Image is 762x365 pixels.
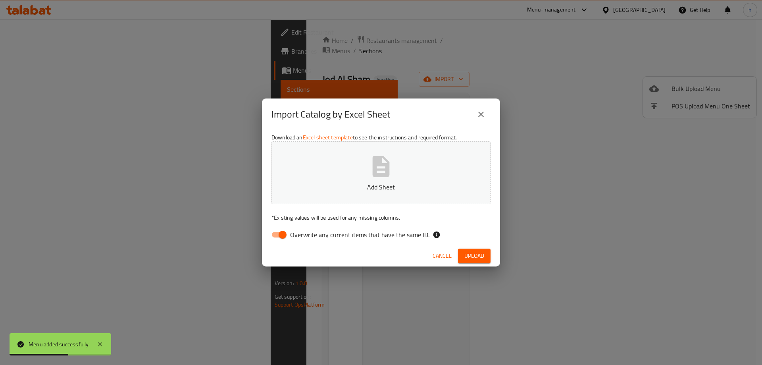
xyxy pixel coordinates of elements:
[433,251,452,261] span: Cancel
[303,132,353,143] a: Excel sheet template
[271,214,491,222] p: Existing values will be used for any missing columns.
[29,340,89,349] div: Menu added successfully
[271,141,491,204] button: Add Sheet
[433,231,441,239] svg: If the overwrite option isn't selected, then the items that match an existing ID will be ignored ...
[458,249,491,263] button: Upload
[290,230,429,239] span: Overwrite any current items that have the same ID.
[429,249,455,263] button: Cancel
[271,108,390,121] h2: Import Catalog by Excel Sheet
[262,130,500,245] div: Download an to see the instructions and required format.
[464,251,484,261] span: Upload
[471,105,491,124] button: close
[284,182,478,192] p: Add Sheet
